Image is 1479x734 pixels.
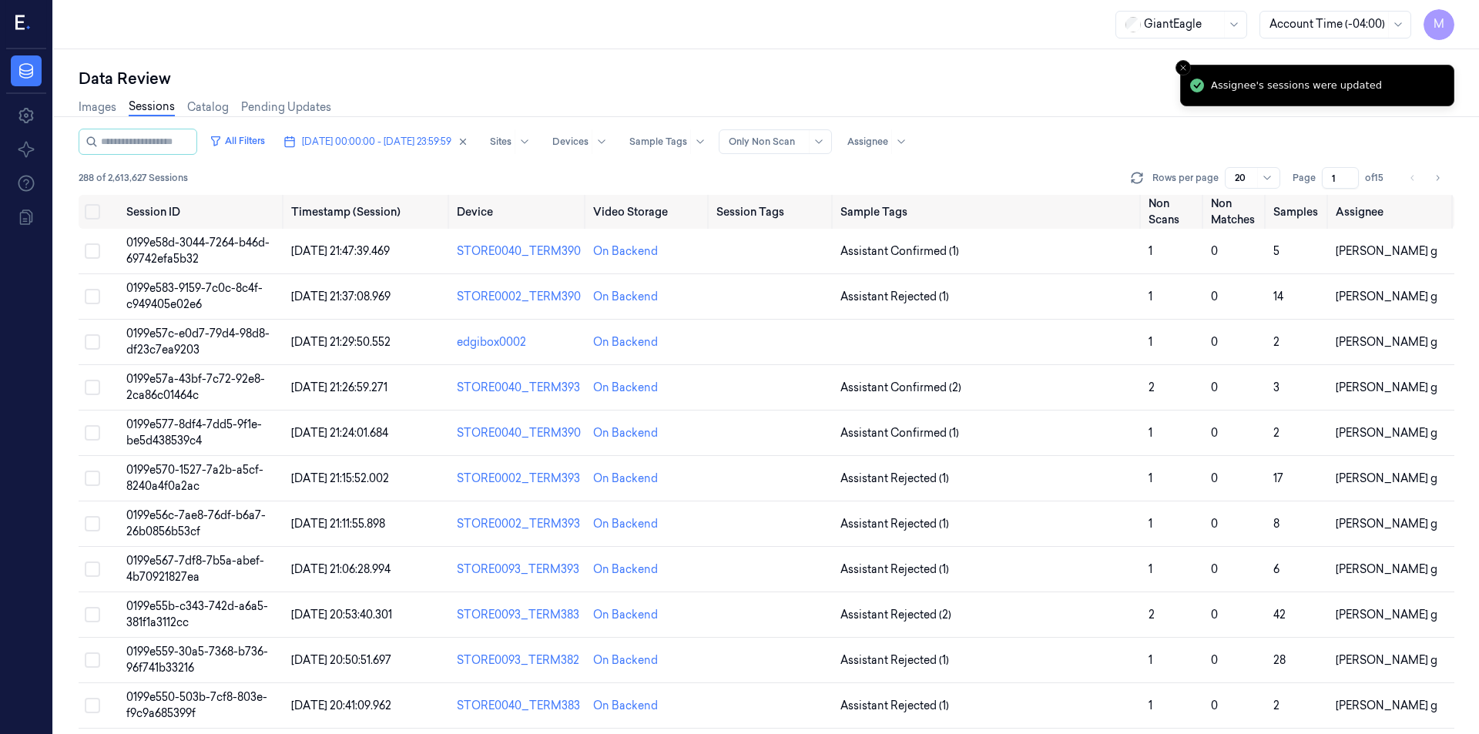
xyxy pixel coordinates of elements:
span: [DATE] 20:41:09.962 [291,699,391,712]
button: Select row [85,698,100,713]
div: edgibox0002 [457,334,581,350]
span: 5 [1273,244,1279,258]
span: [PERSON_NAME] g [1336,471,1437,485]
button: M [1424,9,1454,40]
button: Select row [85,516,100,531]
button: Select row [85,607,100,622]
th: Sample Tags [834,195,1142,229]
a: Pending Updates [241,99,331,116]
button: Select row [85,652,100,668]
span: [PERSON_NAME] g [1336,562,1437,576]
span: of 15 [1365,171,1390,185]
th: Device [451,195,587,229]
div: On Backend [593,243,658,260]
th: Non Matches [1205,195,1267,229]
span: [PERSON_NAME] g [1336,290,1437,303]
button: Go to next page [1427,167,1448,189]
button: Select row [85,243,100,259]
th: Video Storage [587,195,711,229]
th: Samples [1267,195,1330,229]
div: On Backend [593,607,658,623]
span: [PERSON_NAME] g [1336,380,1437,394]
div: STORE0040_TERM390 [457,425,581,441]
span: 1 [1149,290,1152,303]
span: 0 [1211,471,1218,485]
div: STORE0002_TERM393 [457,516,581,532]
span: [PERSON_NAME] g [1336,699,1437,712]
div: On Backend [593,334,658,350]
a: Images [79,99,116,116]
div: STORE0040_TERM390 [457,243,581,260]
span: Assistant Rejected (1) [840,652,949,669]
span: [PERSON_NAME] g [1336,653,1437,667]
button: Select row [85,425,100,441]
span: [PERSON_NAME] g [1336,517,1437,531]
span: 0 [1211,562,1218,576]
div: STORE0093_TERM382 [457,652,581,669]
span: [DATE] 21:11:55.898 [291,517,385,531]
span: [DATE] 21:47:39.469 [291,244,390,258]
span: 0 [1211,380,1218,394]
button: Select row [85,380,100,395]
span: Assistant Rejected (1) [840,471,949,487]
span: 1 [1149,653,1152,667]
button: Select row [85,289,100,304]
span: [PERSON_NAME] g [1336,244,1437,258]
a: Sessions [129,99,175,116]
th: Non Scans [1142,195,1205,229]
button: All Filters [203,129,271,153]
button: Select all [85,204,100,220]
span: Assistant Rejected (1) [840,698,949,714]
span: 1 [1149,562,1152,576]
span: Assistant Confirmed (1) [840,425,959,441]
div: On Backend [593,652,658,669]
span: 2 [1273,426,1279,440]
span: 2 [1273,335,1279,349]
span: 1 [1149,426,1152,440]
span: Assistant Rejected (1) [840,289,949,305]
button: Select row [85,561,100,577]
div: On Backend [593,425,658,441]
span: Assistant Rejected (2) [840,607,951,623]
span: Assistant Rejected (1) [840,516,949,532]
button: Select row [85,471,100,486]
div: Assignee's sessions were updated [1211,78,1382,93]
span: 1 [1149,244,1152,258]
span: 0 [1211,699,1218,712]
span: 0199e550-503b-7cf8-803e-f9c9a685399f [126,690,267,720]
span: 1 [1149,335,1152,349]
span: 288 of 2,613,627 Sessions [79,171,188,185]
span: 0199e570-1527-7a2b-a5cf-8240a4f0a2ac [126,463,263,493]
div: STORE0093_TERM383 [457,607,581,623]
span: 1 [1149,517,1152,531]
span: [DATE] 20:50:51.697 [291,653,391,667]
span: 0 [1211,517,1218,531]
div: STORE0002_TERM390 [457,289,581,305]
span: [DATE] 00:00:00 - [DATE] 23:59:59 [302,135,451,149]
div: On Backend [593,516,658,532]
span: 0 [1211,653,1218,667]
span: [DATE] 20:53:40.301 [291,608,392,622]
span: 1 [1149,699,1152,712]
span: [DATE] 21:37:08.969 [291,290,391,303]
span: 2 [1149,608,1155,622]
span: [PERSON_NAME] g [1336,335,1437,349]
span: Page [1293,171,1316,185]
span: 3 [1273,380,1279,394]
span: [DATE] 21:26:59.271 [291,380,387,394]
div: On Backend [593,561,658,578]
span: 0 [1211,335,1218,349]
span: 0199e55b-c343-742d-a6a5-381f1a3112cc [126,599,268,629]
div: On Backend [593,380,658,396]
span: 2 [1149,380,1155,394]
span: [DATE] 21:29:50.552 [291,335,391,349]
span: 0199e58d-3044-7264-b46d-69742efa5b32 [126,236,270,266]
span: 0199e56c-7ae8-76df-b6a7-26b0856b53cf [126,508,266,538]
span: Assistant Confirmed (2) [840,380,961,396]
span: 0199e583-9159-7c0c-8c4f-c949405e02e6 [126,281,263,311]
span: 42 [1273,608,1286,622]
div: On Backend [593,289,658,305]
button: [DATE] 00:00:00 - [DATE] 23:59:59 [277,129,475,154]
span: [PERSON_NAME] g [1336,608,1437,622]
